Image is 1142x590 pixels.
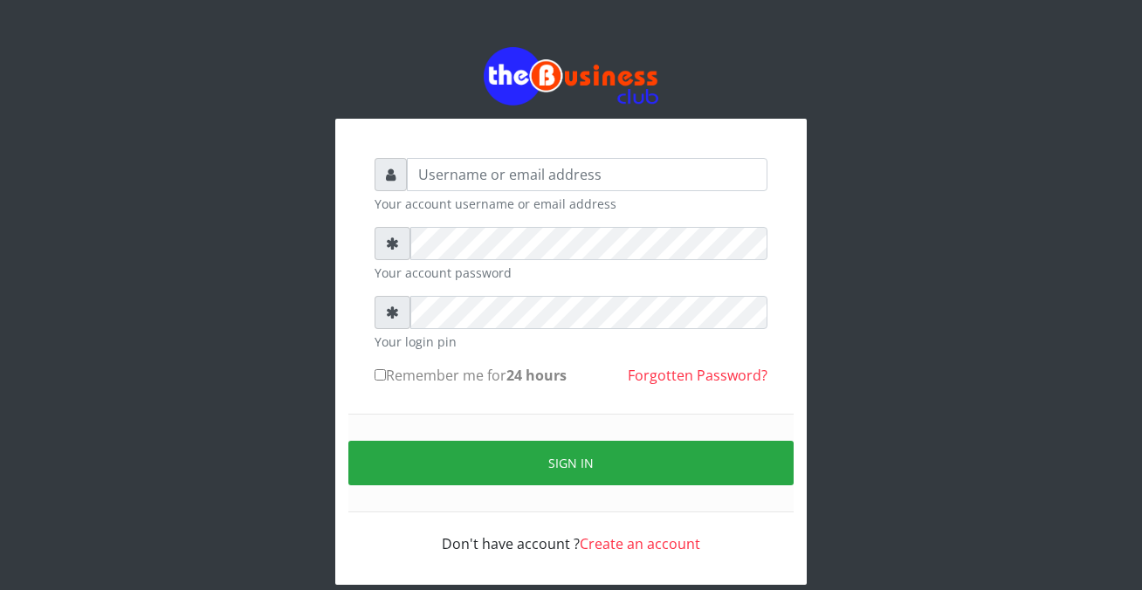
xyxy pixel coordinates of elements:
[375,264,767,282] small: Your account password
[375,369,386,381] input: Remember me for24 hours
[375,195,767,213] small: Your account username or email address
[375,333,767,351] small: Your login pin
[506,366,567,385] b: 24 hours
[375,512,767,554] div: Don't have account ?
[375,365,567,386] label: Remember me for
[407,158,767,191] input: Username or email address
[628,366,767,385] a: Forgotten Password?
[580,534,700,553] a: Create an account
[348,441,794,485] button: Sign in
